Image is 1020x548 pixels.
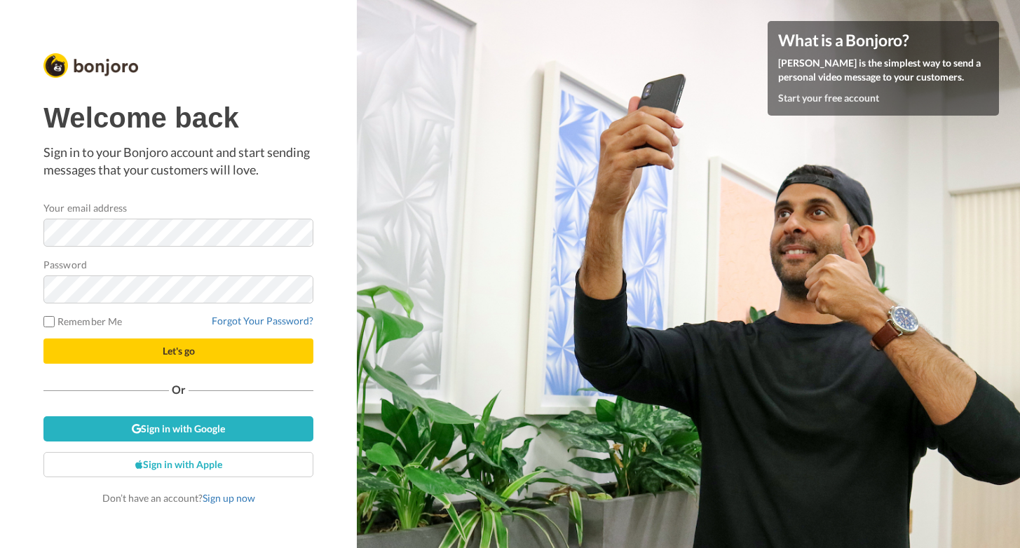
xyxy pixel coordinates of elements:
input: Remember Me [43,316,55,327]
label: Your email address [43,200,127,215]
button: Let's go [43,338,313,364]
a: Start your free account [778,92,879,104]
a: Sign in with Apple [43,452,313,477]
p: [PERSON_NAME] is the simplest way to send a personal video message to your customers. [778,56,988,84]
a: Forgot Your Password? [212,315,313,327]
h1: Welcome back [43,102,313,133]
a: Sign up now [203,492,255,504]
a: Sign in with Google [43,416,313,441]
span: Don’t have an account? [102,492,255,504]
label: Remember Me [43,314,122,329]
label: Password [43,257,87,272]
span: Or [169,385,189,395]
p: Sign in to your Bonjoro account and start sending messages that your customers will love. [43,144,313,179]
span: Let's go [163,345,195,357]
h4: What is a Bonjoro? [778,32,988,49]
